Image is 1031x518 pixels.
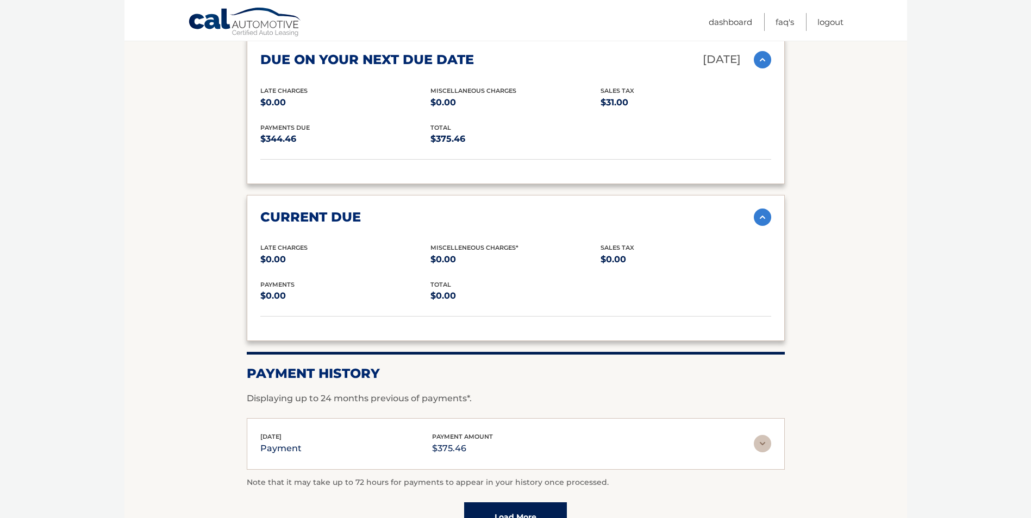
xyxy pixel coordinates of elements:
a: Dashboard [709,13,752,31]
h2: current due [260,209,361,225]
p: $344.46 [260,131,430,147]
p: Note that it may take up to 72 hours for payments to appear in your history once processed. [247,476,785,489]
h2: due on your next due date [260,52,474,68]
span: Late Charges [260,244,308,251]
p: $0.00 [260,288,430,304]
p: Displaying up to 24 months previous of payments*. [247,392,785,405]
span: Miscellaneous Charges [430,87,516,94]
h2: Payment History [247,365,785,382]
span: [DATE] [260,433,282,440]
p: payment [260,441,302,456]
img: accordion-active.svg [754,209,771,226]
p: $31.00 [601,95,771,110]
span: total [430,281,451,288]
p: [DATE] [703,50,741,69]
a: Cal Automotive [188,7,302,39]
img: accordion-rest.svg [754,435,771,452]
span: payment amount [432,433,493,440]
span: Miscelleneous Charges* [430,244,518,251]
p: $0.00 [260,252,430,267]
p: $0.00 [260,95,430,110]
span: total [430,124,451,131]
span: Late Charges [260,87,308,94]
p: $375.46 [432,441,493,456]
span: Sales Tax [601,244,634,251]
a: FAQ's [776,13,794,31]
p: $0.00 [601,252,771,267]
a: Logout [817,13,843,31]
span: payments [260,281,295,288]
p: $0.00 [430,252,601,267]
p: $375.46 [430,131,601,147]
p: $0.00 [430,288,601,304]
p: $0.00 [430,95,601,110]
span: Sales Tax [601,87,634,94]
img: accordion-active.svg [754,51,771,68]
span: Payments Due [260,124,310,131]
